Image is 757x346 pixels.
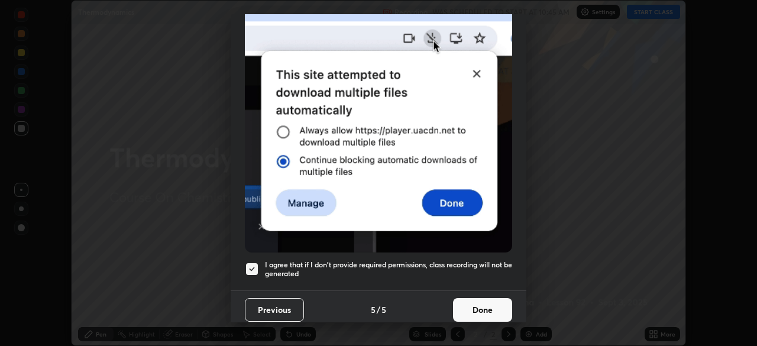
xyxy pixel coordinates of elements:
h4: 5 [381,303,386,316]
h4: 5 [371,303,376,316]
h5: I agree that if I don't provide required permissions, class recording will not be generated [265,260,512,279]
h4: / [377,303,380,316]
button: Previous [245,298,304,322]
button: Done [453,298,512,322]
